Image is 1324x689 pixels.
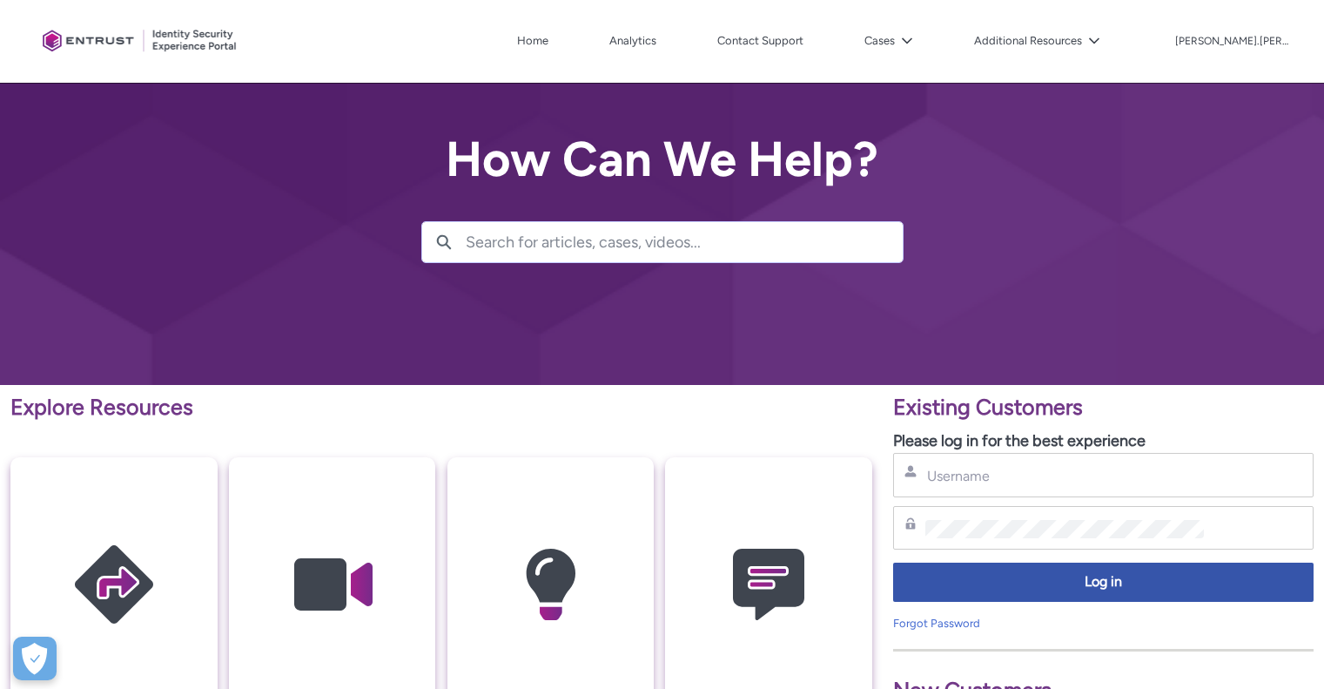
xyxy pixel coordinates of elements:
img: Knowledge Articles [467,491,633,679]
a: Contact Support [713,28,808,54]
p: Please log in for the best experience [893,429,1314,453]
input: Search for articles, cases, videos... [466,222,903,262]
button: Log in [893,563,1314,602]
p: Existing Customers [893,391,1314,424]
button: Cases [860,28,917,54]
button: Search [422,222,466,262]
img: Getting Started [31,491,197,679]
button: Additional Resources [970,28,1105,54]
button: Open Preferences [13,637,57,680]
p: [PERSON_NAME].[PERSON_NAME] [1175,36,1288,48]
a: Forgot Password [893,617,980,630]
img: Contact Support [686,491,851,679]
img: Video Guides [250,491,415,679]
p: Explore Resources [10,391,872,424]
a: Home [513,28,553,54]
span: Log in [904,572,1302,592]
div: Cookie Preferences [13,637,57,680]
button: User Profile jonathan.moore [1174,31,1289,49]
h2: How Can We Help? [421,132,904,186]
input: Username [925,467,1204,485]
a: Analytics, opens in new tab [605,28,661,54]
